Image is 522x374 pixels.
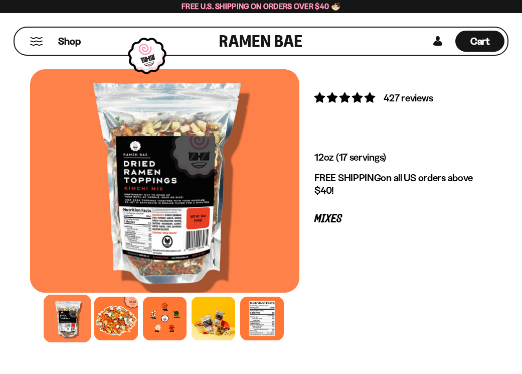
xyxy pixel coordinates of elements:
span: Free U.S. Shipping on Orders over $40 🍜 [182,2,340,11]
span: Cart [470,35,490,47]
button: Mobile Menu Trigger [30,37,43,46]
a: Shop [58,31,81,52]
strong: FREE SHIPPING [314,172,381,184]
p: Mixes [314,214,477,224]
span: Shop [58,35,81,48]
div: Cart [455,28,504,55]
p: on all US orders above $40! [314,172,477,197]
span: 427 reviews [384,92,433,104]
span: 4.76 stars [314,91,377,104]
